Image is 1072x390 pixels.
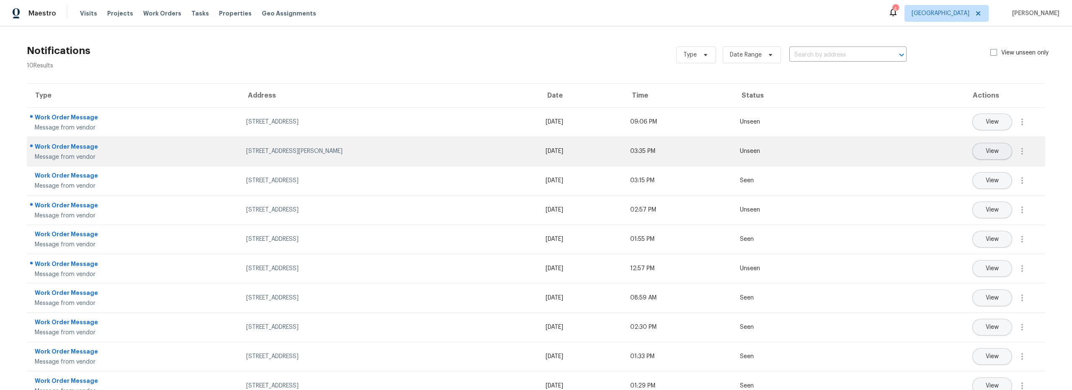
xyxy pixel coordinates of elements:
button: View [972,114,1012,130]
th: Type [27,84,240,107]
button: View [972,348,1012,365]
div: Message from vendor [35,328,233,337]
div: [DATE] [546,352,617,361]
div: [DATE] [546,147,617,155]
span: View [986,383,999,389]
span: View [986,119,999,125]
div: Work Order Message [35,289,233,299]
button: View [972,143,1012,160]
div: Seen [740,176,818,185]
span: View [986,324,999,331]
div: Work Order Message [35,113,233,124]
div: Message from vendor [35,358,233,366]
th: Address [240,84,539,107]
button: View [972,260,1012,277]
span: Tasks [191,10,209,16]
div: [STREET_ADDRESS] [246,264,532,273]
div: [DATE] [546,264,617,273]
div: [STREET_ADDRESS] [246,118,532,126]
span: View [986,266,999,272]
h2: Notifications [27,46,90,55]
span: Geo Assignments [262,9,316,18]
button: View [972,201,1012,218]
th: Time [624,84,733,107]
div: 12:57 PM [630,264,727,273]
div: Work Order Message [35,142,233,153]
div: [STREET_ADDRESS] [246,352,532,361]
div: Unseen [740,264,818,273]
div: Unseen [740,118,818,126]
div: Message from vendor [35,153,233,161]
button: View [972,231,1012,248]
div: 10 Results [27,62,90,70]
div: [STREET_ADDRESS] [246,294,532,302]
th: Date [539,84,624,107]
button: Open [896,49,907,61]
div: Seen [740,352,818,361]
div: Message from vendor [35,182,233,190]
div: [DATE] [546,118,617,126]
div: Message from vendor [35,124,233,132]
div: Message from vendor [35,270,233,279]
div: Message from vendor [35,240,233,249]
span: View [986,207,999,213]
button: View [972,289,1012,306]
div: 08:59 AM [630,294,727,302]
div: 02:30 PM [630,323,727,331]
span: Date Range [730,51,762,59]
div: Work Order Message [35,260,233,270]
div: [DATE] [546,323,617,331]
div: Work Order Message [35,318,233,328]
div: Unseen [740,147,818,155]
div: 03:35 PM [630,147,727,155]
input: Search by address [789,49,883,62]
div: 09:06 PM [630,118,727,126]
button: View [972,319,1012,336]
div: Seen [740,323,818,331]
span: Projects [107,9,133,18]
div: [STREET_ADDRESS] [246,176,532,185]
span: [PERSON_NAME] [1009,9,1059,18]
th: Actions [825,84,1045,107]
div: Message from vendor [35,299,233,307]
div: [DATE] [546,176,617,185]
span: View [986,178,999,184]
div: [DATE] [546,294,617,302]
div: [STREET_ADDRESS] [246,323,532,331]
label: View unseen only [990,49,1059,57]
div: Seen [740,235,818,243]
span: View [986,354,999,360]
button: View [972,172,1012,189]
span: Visits [80,9,97,18]
span: View [986,148,999,155]
div: [DATE] [546,382,617,390]
div: 01:33 PM [630,352,727,361]
div: [DATE] [546,206,617,214]
div: Work Order Message [35,201,233,212]
div: 01:55 PM [630,235,727,243]
div: Seen [740,294,818,302]
div: [STREET_ADDRESS] [246,235,532,243]
div: [DATE] [546,235,617,243]
span: [GEOGRAPHIC_DATA] [912,9,969,18]
div: 02:57 PM [630,206,727,214]
span: Type [683,51,697,59]
span: Maestro [28,9,56,18]
div: Work Order Message [35,347,233,358]
div: 01:29 PM [630,382,727,390]
div: Work Order Message [35,171,233,182]
div: [STREET_ADDRESS] [246,382,532,390]
span: Properties [219,9,252,18]
div: [STREET_ADDRESS] [246,206,532,214]
div: [STREET_ADDRESS][PERSON_NAME] [246,147,532,155]
div: Work Order Message [35,377,233,387]
span: View [986,295,999,301]
div: 03:15 PM [630,176,727,185]
span: Work Orders [143,9,181,18]
th: Status [733,84,825,107]
div: 4 [892,5,898,13]
div: Seen [740,382,818,390]
div: Unseen [740,206,818,214]
div: Message from vendor [35,212,233,220]
div: Work Order Message [35,230,233,240]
